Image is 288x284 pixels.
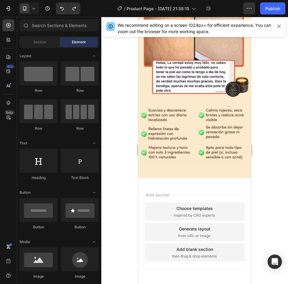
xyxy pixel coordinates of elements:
[89,237,99,247] span: Toggle open
[33,39,46,45] span: Section
[61,126,99,131] div: Row
[20,140,27,146] span: Text
[268,255,282,269] div: Open Intercom Messenger
[20,274,57,279] div: Image
[127,5,189,12] span: Product Page - [DATE] 21:38:15
[118,22,272,35] div: We recommend editing on a screen 1024px+ for efficient experience. You can zoom out the browser f...
[20,239,30,245] span: Media
[265,5,280,12] div: Publish
[72,39,86,45] span: Element
[61,224,99,230] div: Button
[20,126,57,131] div: Row
[260,2,285,14] button: Publish
[20,175,57,181] div: Heading
[124,5,125,12] span: /
[20,224,57,230] div: Button
[20,53,31,59] span: Layout
[56,2,80,14] div: Undo/Redo
[61,274,99,279] div: Image
[89,138,99,148] span: Toggle open
[20,190,31,195] span: Button
[138,17,251,284] iframe: Design area
[61,175,99,181] div: Text Block
[5,110,14,115] div: Beta
[20,19,99,31] input: Search Sections & Elements
[89,188,99,197] span: Toggle open
[20,88,57,93] div: Row
[89,51,99,61] span: Toggle open
[6,64,14,69] div: 450
[61,88,99,93] div: Row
